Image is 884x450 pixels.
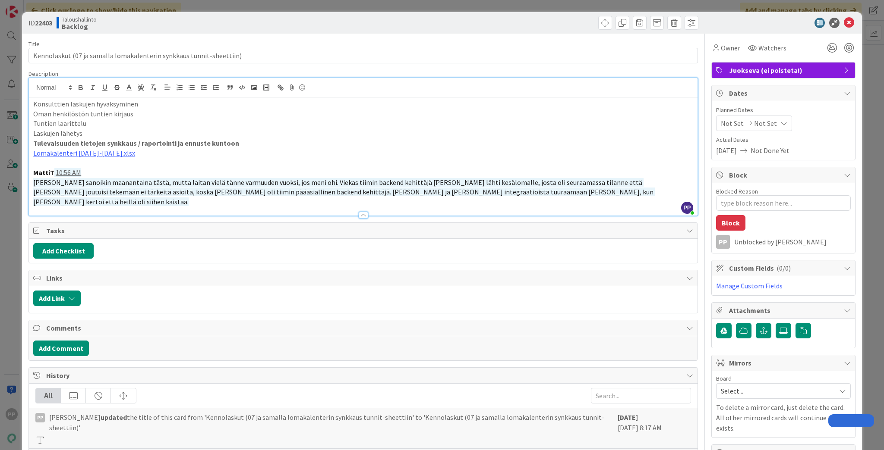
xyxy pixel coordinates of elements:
div: Unblocked by [PERSON_NAME] [734,238,851,246]
span: Planned Dates [716,106,851,115]
p: Oman henkilöstön tuntien kirjaus [33,109,693,119]
span: Actual Dates [716,135,851,144]
button: Add Link [33,291,81,306]
div: All [36,388,61,403]
p: To delete a mirror card, just delete the card. All other mirrored cards will continue to exists. [716,402,851,433]
strong: Tulevaisuuden tietojen synkkaus / raportointi ja ennuste kuntoon [33,139,239,147]
button: Block [716,215,745,231]
span: ID [28,18,52,28]
span: [PERSON_NAME] sanoikin maanantaina tästä, mutta laitan vielä tänne varmuuden vuoksi, jos meni ohi... [33,178,655,206]
span: Not Set [721,118,744,128]
div: [DATE] 8:17 AM [618,412,691,444]
span: ( 0/0 ) [777,264,791,272]
span: Taloushallinto [62,16,97,23]
button: Add Comment [33,341,89,356]
span: Select... [721,385,831,397]
span: Links [46,273,682,283]
b: 22403 [35,19,52,27]
span: Not Done Yet [751,145,789,156]
span: Custom Fields [729,263,840,273]
p: Laskujen lähetys [33,128,693,138]
a: Manage Custom Fields [716,281,783,290]
b: updated [101,413,127,422]
span: Block [729,170,840,180]
span: Not Set [754,118,777,128]
span: Dates [729,88,840,98]
span: [PERSON_NAME] the title of this card from 'Kennolaskut (07 ja samalla lomakalenterin synkkaus tun... [49,412,613,433]
span: Description [28,70,58,78]
span: Juokseva (ei poisteta!) [729,65,840,75]
input: type card name here... [28,48,698,63]
span: Board [716,375,732,381]
a: Lomakalenteri [DATE]-[DATE].xlsx [33,149,135,157]
span: Owner [721,43,740,53]
span: History [46,370,682,381]
span: Comments [46,323,682,333]
span: Mirrors [729,358,840,368]
b: [DATE] [618,413,638,422]
button: Add Checklist [33,243,94,259]
span: Tasks [46,225,682,236]
span: PP [681,202,693,214]
span: Watchers [758,43,786,53]
p: Konsulttien laskujen hyväksyminen [33,99,693,109]
b: Backlog [62,23,97,30]
span: [DATE] [716,145,737,156]
span: Attachments [729,305,840,316]
input: Search... [591,388,691,403]
label: Blocked Reason [716,187,758,195]
div: PP [35,413,45,422]
strong: MattiT [33,168,54,177]
div: PP [716,235,730,249]
a: 10:56 AM [56,168,81,177]
label: Title [28,40,40,48]
p: Tuntien laarittelu [33,119,693,128]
